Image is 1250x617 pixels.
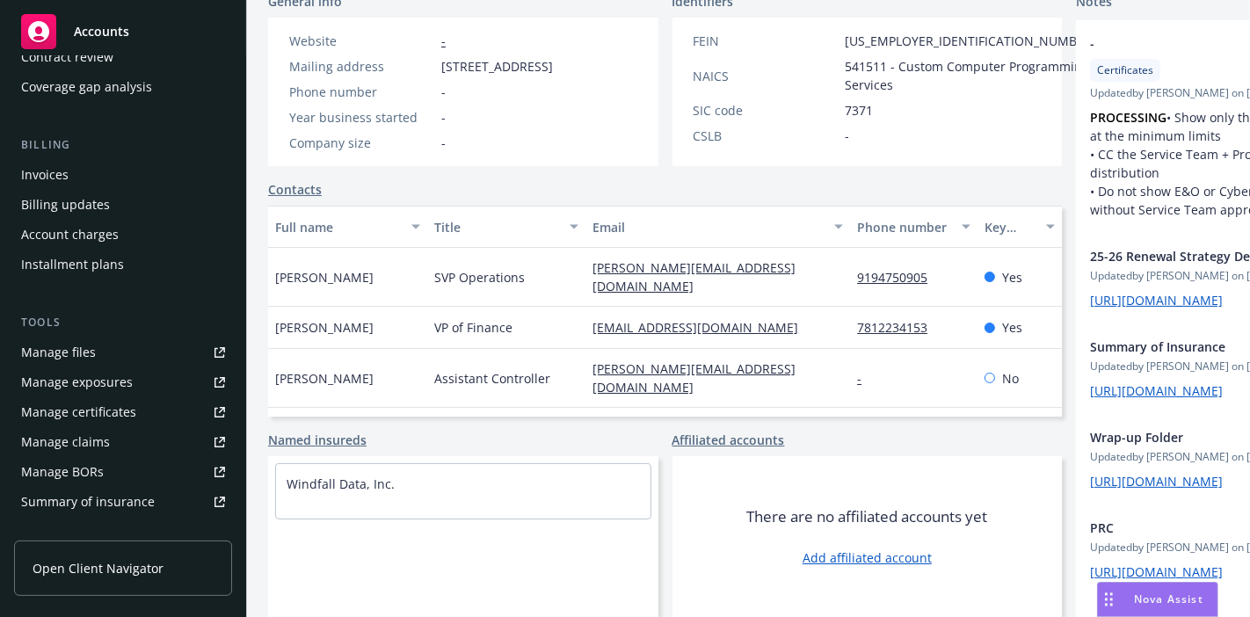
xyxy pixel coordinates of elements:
[850,206,977,248] button: Phone number
[592,259,796,294] a: [PERSON_NAME][EMAIL_ADDRESS][DOMAIN_NAME]
[427,206,586,248] button: Title
[289,32,434,50] div: Website
[694,127,839,145] div: CSLB
[985,218,1036,236] div: Key contact
[14,191,232,219] a: Billing updates
[14,73,232,101] a: Coverage gap analysis
[268,431,367,449] a: Named insureds
[1098,583,1120,616] div: Drag to move
[14,458,232,486] a: Manage BORs
[441,33,446,49] a: -
[857,319,941,336] a: 7812234153
[268,180,322,199] a: Contacts
[289,134,434,152] div: Company size
[846,127,850,145] span: -
[434,218,560,236] div: Title
[268,206,427,248] button: Full name
[287,475,395,492] a: Windfall Data, Inc.
[14,161,232,189] a: Invoices
[14,338,232,367] a: Manage files
[1090,109,1166,126] strong: PROCESSING
[694,67,839,85] div: NAICS
[1002,369,1019,388] span: No
[275,318,374,337] span: [PERSON_NAME]
[14,398,232,426] a: Manage certificates
[275,218,401,236] div: Full name
[14,136,232,154] div: Billing
[289,57,434,76] div: Mailing address
[1097,582,1218,617] button: Nova Assist
[21,488,155,516] div: Summary of insurance
[1097,62,1153,78] span: Certificates
[33,559,164,577] span: Open Client Navigator
[1002,268,1022,287] span: Yes
[434,268,525,287] span: SVP Operations
[14,7,232,56] a: Accounts
[21,338,96,367] div: Manage files
[14,314,232,331] div: Tools
[592,218,824,236] div: Email
[672,431,785,449] a: Affiliated accounts
[21,458,104,486] div: Manage BORs
[21,250,124,279] div: Installment plans
[14,428,232,456] a: Manage claims
[694,32,839,50] div: FEIN
[441,134,446,152] span: -
[846,101,874,120] span: 7371
[21,191,110,219] div: Billing updates
[441,83,446,101] span: -
[1090,382,1223,399] a: [URL][DOMAIN_NAME]
[441,108,446,127] span: -
[1090,292,1223,308] a: [URL][DOMAIN_NAME]
[803,548,932,567] a: Add affiliated account
[846,57,1097,94] span: 541511 - Custom Computer Programming Services
[21,221,119,249] div: Account charges
[21,428,110,456] div: Manage claims
[275,268,374,287] span: [PERSON_NAME]
[14,221,232,249] a: Account charges
[857,218,950,236] div: Phone number
[746,506,987,527] span: There are no affiliated accounts yet
[434,369,550,388] span: Assistant Controller
[74,25,129,39] span: Accounts
[846,32,1097,50] span: [US_EMPLOYER_IDENTIFICATION_NUMBER]
[14,368,232,396] a: Manage exposures
[592,360,796,396] a: [PERSON_NAME][EMAIL_ADDRESS][DOMAIN_NAME]
[289,108,434,127] div: Year business started
[14,488,232,516] a: Summary of insurance
[592,319,812,336] a: [EMAIL_ADDRESS][DOMAIN_NAME]
[441,57,553,76] span: [STREET_ADDRESS]
[21,161,69,189] div: Invoices
[694,101,839,120] div: SIC code
[1134,592,1203,606] span: Nova Assist
[21,43,113,71] div: Contract review
[585,206,850,248] button: Email
[857,269,941,286] a: 9194750905
[289,83,434,101] div: Phone number
[857,370,876,387] a: -
[1002,318,1022,337] span: Yes
[14,43,232,71] a: Contract review
[21,398,136,426] div: Manage certificates
[1090,563,1223,580] a: [URL][DOMAIN_NAME]
[21,368,133,396] div: Manage exposures
[14,250,232,279] a: Installment plans
[1090,473,1223,490] a: [URL][DOMAIN_NAME]
[434,318,512,337] span: VP of Finance
[21,73,152,101] div: Coverage gap analysis
[977,206,1062,248] button: Key contact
